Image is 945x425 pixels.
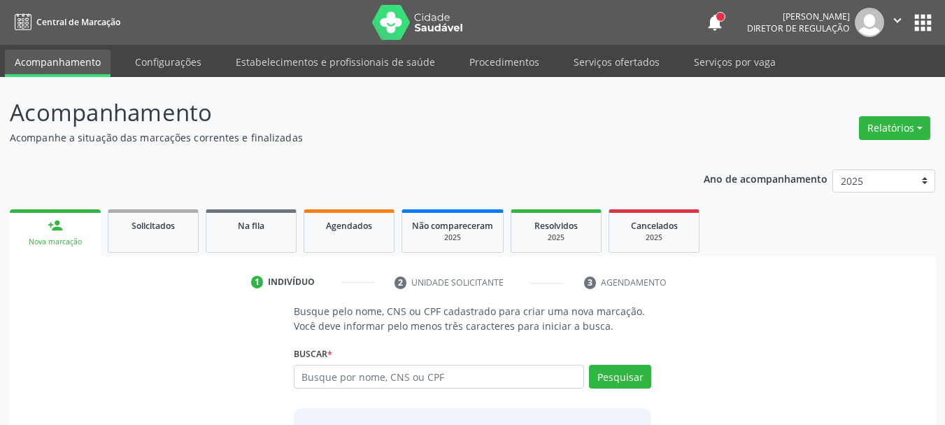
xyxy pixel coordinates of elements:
[564,50,669,74] a: Serviços ofertados
[5,50,111,77] a: Acompanhamento
[251,276,264,288] div: 1
[884,8,911,37] button: 
[859,116,930,140] button: Relatórios
[20,237,91,247] div: Nova marcação
[747,22,850,34] span: Diretor de regulação
[705,13,725,32] button: notifications
[294,343,332,365] label: Buscar
[704,169,827,187] p: Ano de acompanhamento
[326,220,372,232] span: Agendados
[132,220,175,232] span: Solicitados
[619,232,689,243] div: 2025
[460,50,549,74] a: Procedimentos
[412,232,493,243] div: 2025
[294,304,652,333] p: Busque pelo nome, CNS ou CPF cadastrado para criar uma nova marcação. Você deve informar pelo men...
[268,276,315,288] div: Indivíduo
[36,16,120,28] span: Central de Marcação
[226,50,445,74] a: Estabelecimentos e profissionais de saúde
[747,11,850,22] div: [PERSON_NAME]
[589,365,651,389] button: Pesquisar
[521,232,591,243] div: 2025
[10,130,658,145] p: Acompanhe a situação das marcações correntes e finalizadas
[294,365,585,389] input: Busque por nome, CNS ou CPF
[890,13,905,28] i: 
[125,50,211,74] a: Configurações
[238,220,264,232] span: Na fila
[911,11,935,35] button: apps
[534,220,578,232] span: Resolvidos
[10,95,658,130] p: Acompanhamento
[412,220,493,232] span: Não compareceram
[631,220,678,232] span: Cancelados
[48,218,63,233] div: person_add
[10,11,120,34] a: Central de Marcação
[855,8,884,37] img: img
[684,50,786,74] a: Serviços por vaga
